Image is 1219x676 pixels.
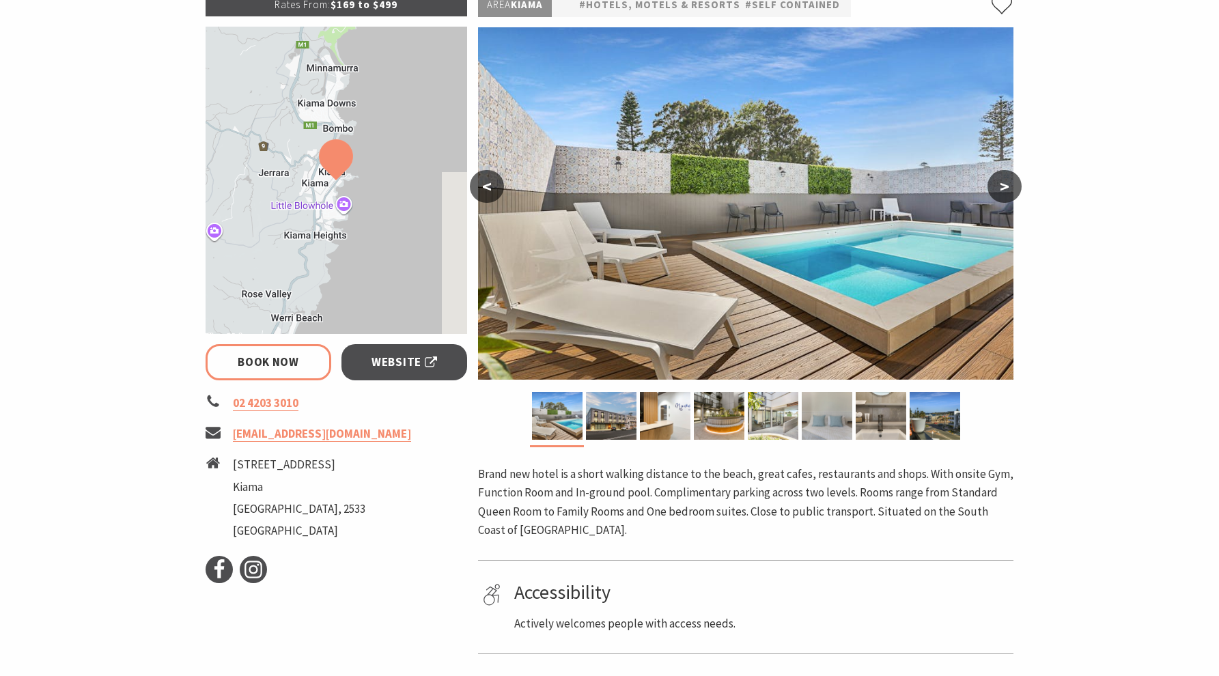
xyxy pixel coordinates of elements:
img: Courtyard [748,392,798,440]
button: > [987,170,1022,203]
img: bathroom [856,392,906,440]
p: Brand new hotel is a short walking distance to the beach, great cafes, restaurants and shops. Wit... [478,465,1013,539]
a: [EMAIL_ADDRESS][DOMAIN_NAME] [233,426,411,442]
p: Actively welcomes people with access needs. [514,615,1009,633]
img: Reception and Foyer [640,392,690,440]
img: Courtyard [694,392,744,440]
img: Pool [532,392,583,440]
span: Website [372,353,437,371]
a: 02 4203 3010 [233,395,298,411]
li: [GEOGRAPHIC_DATA] [233,522,365,540]
h4: Accessibility [514,581,1009,604]
a: Website [341,344,468,380]
li: Kiama [233,478,365,496]
img: View from Ocean Room, Juliette Balcony [910,392,960,440]
li: [STREET_ADDRESS] [233,455,365,474]
img: Exterior [586,392,636,440]
a: Book Now [206,344,332,380]
li: [GEOGRAPHIC_DATA], 2533 [233,500,365,518]
img: Beds [802,392,852,440]
img: Pool [478,27,1013,380]
button: < [470,170,504,203]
